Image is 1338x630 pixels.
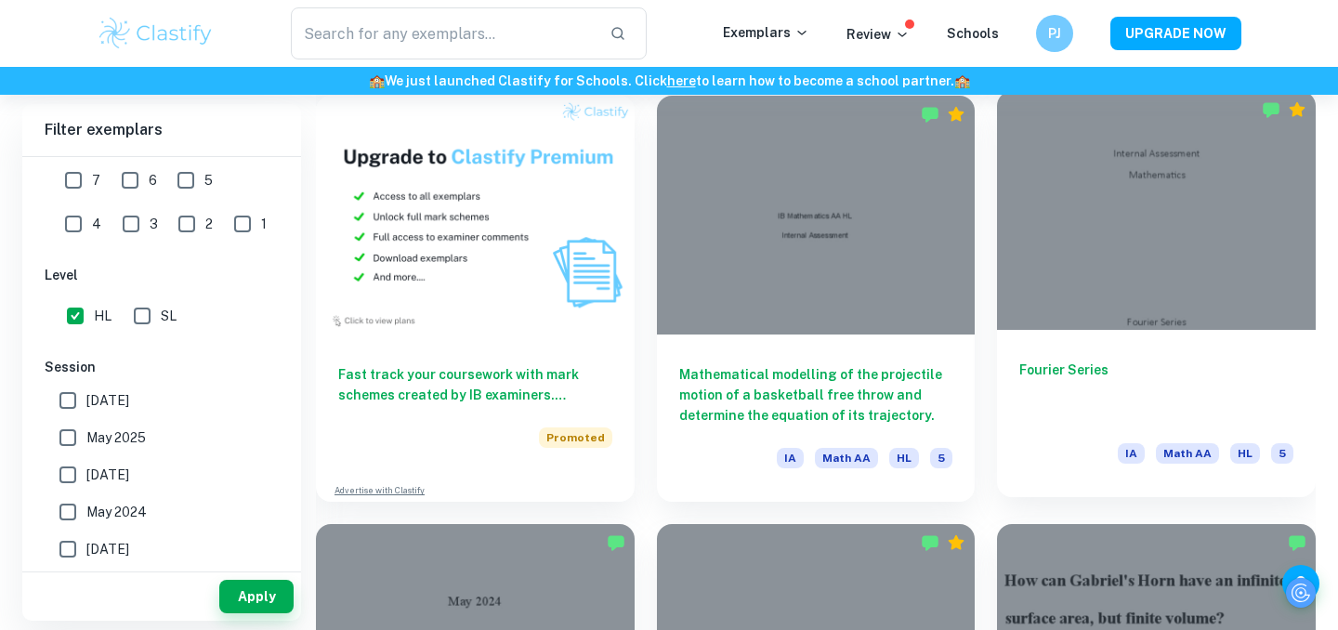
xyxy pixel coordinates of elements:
span: 2 [205,214,213,234]
h6: PJ [1044,23,1066,44]
img: Clastify logo [97,15,215,52]
span: 5 [1271,443,1293,464]
img: Marked [1288,533,1306,552]
div: Premium [947,105,965,124]
span: SL [161,306,177,326]
p: Exemplars [723,22,809,43]
span: [DATE] [86,390,129,411]
span: IA [1118,443,1145,464]
img: Marked [607,533,625,552]
button: Help and Feedback [1282,565,1319,602]
span: Math AA [1156,443,1219,464]
span: May 2024 [86,502,147,522]
span: [DATE] [86,465,129,485]
div: Premium [947,533,965,552]
span: 6 [149,170,157,190]
button: UPGRADE NOW [1110,17,1241,50]
h6: Filter exemplars [22,104,301,156]
h6: Fast track your coursework with mark schemes created by IB examiners. Upgrade now [338,364,612,405]
a: Advertise with Clastify [334,484,425,497]
span: Math AA [815,448,878,468]
span: 4 [92,214,101,234]
p: Review [846,24,910,45]
h6: We just launched Clastify for Schools. Click to learn how to become a school partner. [4,71,1334,91]
h6: Mathematical modelling of the projectile motion of a basketball free throw and determine the equa... [679,364,953,426]
span: 🏫 [369,73,385,88]
span: HL [1230,443,1260,464]
span: 5 [930,448,952,468]
h6: Session [45,357,279,377]
span: 🏫 [954,73,970,88]
span: 1 [261,214,267,234]
a: Mathematical modelling of the projectile motion of a basketball free throw and determine the equa... [657,96,976,502]
img: Thumbnail [316,96,635,335]
span: HL [889,448,919,468]
span: 7 [92,170,100,190]
img: Marked [1262,100,1280,119]
span: Promoted [539,427,612,448]
span: 3 [150,214,158,234]
a: Schools [947,26,999,41]
span: 5 [204,170,213,190]
input: Search for any exemplars... [291,7,595,59]
h6: Fourier Series [1019,360,1293,421]
span: May 2025 [86,427,146,448]
img: Marked [921,533,939,552]
button: Apply [219,580,294,613]
h6: Level [45,265,279,285]
button: PJ [1036,15,1073,52]
a: Fourier SeriesIAMath AAHL5 [997,96,1316,502]
span: [DATE] [86,539,129,559]
span: HL [94,306,111,326]
a: here [667,73,696,88]
span: IA [777,448,804,468]
img: Marked [921,105,939,124]
div: Premium [1288,100,1306,119]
